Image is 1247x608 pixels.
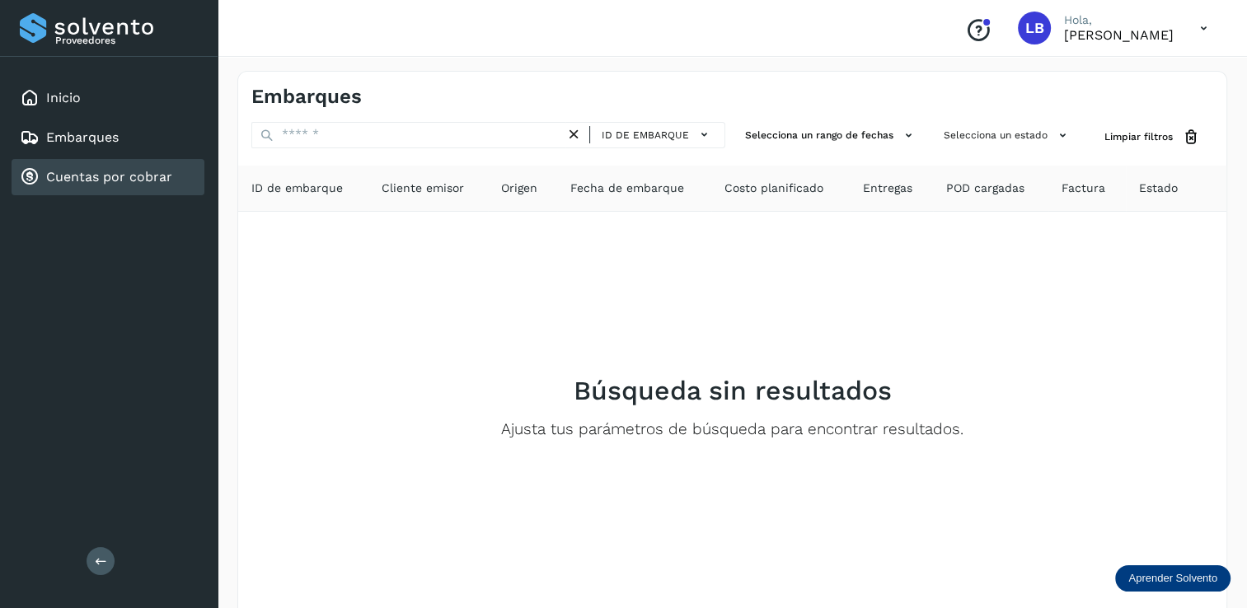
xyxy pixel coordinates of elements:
[46,169,172,185] a: Cuentas por cobrar
[724,180,823,197] span: Costo planificado
[946,180,1024,197] span: POD cargadas
[251,180,343,197] span: ID de embarque
[382,180,464,197] span: Cliente emisor
[501,420,963,439] p: Ajusta tus parámetros de búsqueda para encontrar resultados.
[570,180,684,197] span: Fecha de embarque
[1128,572,1217,585] p: Aprender Solvento
[1064,27,1174,43] p: Leticia Bolaños Serrano
[12,119,204,156] div: Embarques
[55,35,198,46] p: Proveedores
[574,375,892,406] h2: Búsqueda sin resultados
[1091,122,1213,152] button: Limpiar filtros
[46,90,81,105] a: Inicio
[937,122,1078,149] button: Selecciona un estado
[1062,180,1105,197] span: Factura
[602,128,689,143] span: ID de embarque
[12,80,204,116] div: Inicio
[1139,180,1178,197] span: Estado
[1104,129,1173,144] span: Limpiar filtros
[1115,565,1231,592] div: Aprender Solvento
[501,180,537,197] span: Origen
[12,159,204,195] div: Cuentas por cobrar
[251,85,362,109] h4: Embarques
[1064,13,1174,27] p: Hola,
[738,122,924,149] button: Selecciona un rango de fechas
[46,129,119,145] a: Embarques
[863,180,912,197] span: Entregas
[597,123,718,147] button: ID de embarque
